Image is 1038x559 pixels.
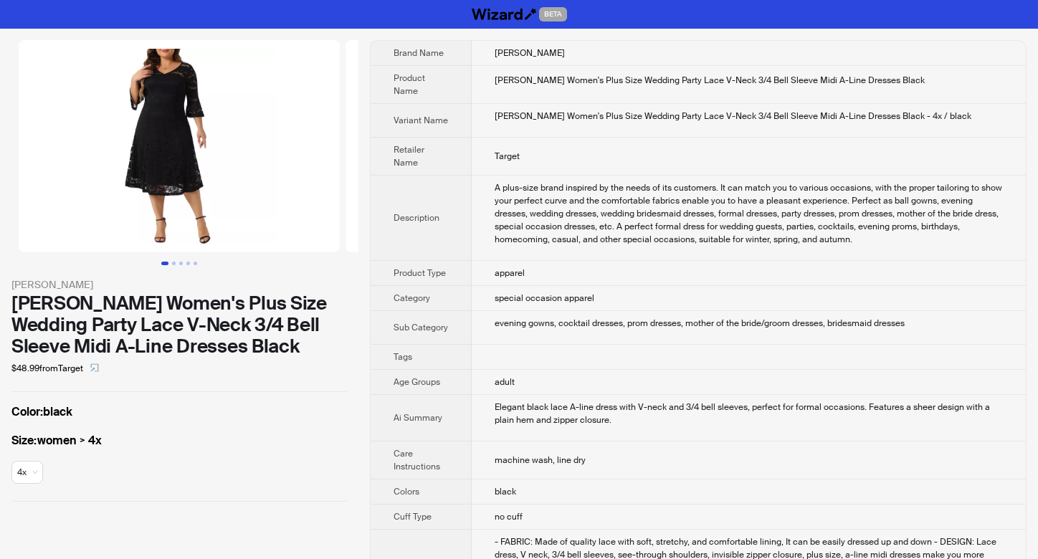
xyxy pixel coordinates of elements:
[11,403,347,421] label: black
[394,412,442,424] span: Ai Summary
[495,110,1003,123] div: Agnes Orinda Women's Plus Size Wedding Party Lace V-Neck 3/4 Bell Sleeve Midi A-Line Dresses Blac...
[495,401,1003,426] div: Elegant black lace A-line dress with V-neck and 3/4 bell sleeves, perfect for formal occasions. F...
[172,262,176,265] button: Go to slide 2
[394,144,424,168] span: Retailer Name
[394,292,430,304] span: Category
[11,292,347,357] div: [PERSON_NAME] Women's Plus Size Wedding Party Lace V-Neck 3/4 Bell Sleeve Midi A-Line Dresses Black
[394,511,432,522] span: Cuff Type
[179,262,183,265] button: Go to slide 3
[394,267,446,279] span: Product Type
[346,40,667,252] img: Agnes Orinda Women's Plus Size Wedding Party Lace V-Neck 3/4 Bell Sleeve Midi A-Line Dresses Blac...
[161,262,168,265] button: Go to slide 1
[394,376,440,388] span: Age Groups
[495,292,594,304] span: special occasion apparel
[186,262,190,265] button: Go to slide 4
[394,486,419,497] span: Colors
[90,363,99,372] span: select
[19,40,340,252] img: Agnes Orinda Women's Plus Size Wedding Party Lace V-Neck 3/4 Bell Sleeve Midi A-Line Dresses Blac...
[495,486,516,497] span: black
[394,448,440,472] span: Care Instructions
[495,267,525,279] span: apparel
[394,115,448,126] span: Variant Name
[11,404,43,419] span: Color :
[17,462,37,483] span: available
[394,47,444,59] span: Brand Name
[495,181,1003,246] div: A plus-size brand inspired by the needs of its customers. It can match you to various occasions, ...
[394,351,412,363] span: Tags
[495,376,515,388] span: adult
[394,212,439,224] span: Description
[11,277,347,292] div: [PERSON_NAME]
[495,317,1003,330] div: evening gowns, cocktail dresses, prom dresses, mother of the bride/groom dresses, bridesmaid dresses
[11,433,37,448] span: Size :
[194,262,197,265] button: Go to slide 5
[539,7,567,21] span: BETA
[495,511,523,522] span: no cuff
[495,454,586,466] span: machine wash, line dry
[394,72,425,97] span: Product Name
[495,74,1003,87] div: Agnes Orinda Women's Plus Size Wedding Party Lace V-Neck 3/4 Bell Sleeve Midi A-Line Dresses Black
[11,357,347,380] div: $48.99 from Target
[11,432,347,449] label: women > 4x
[394,322,448,333] span: Sub Category
[495,150,520,162] span: Target
[495,47,565,59] span: [PERSON_NAME]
